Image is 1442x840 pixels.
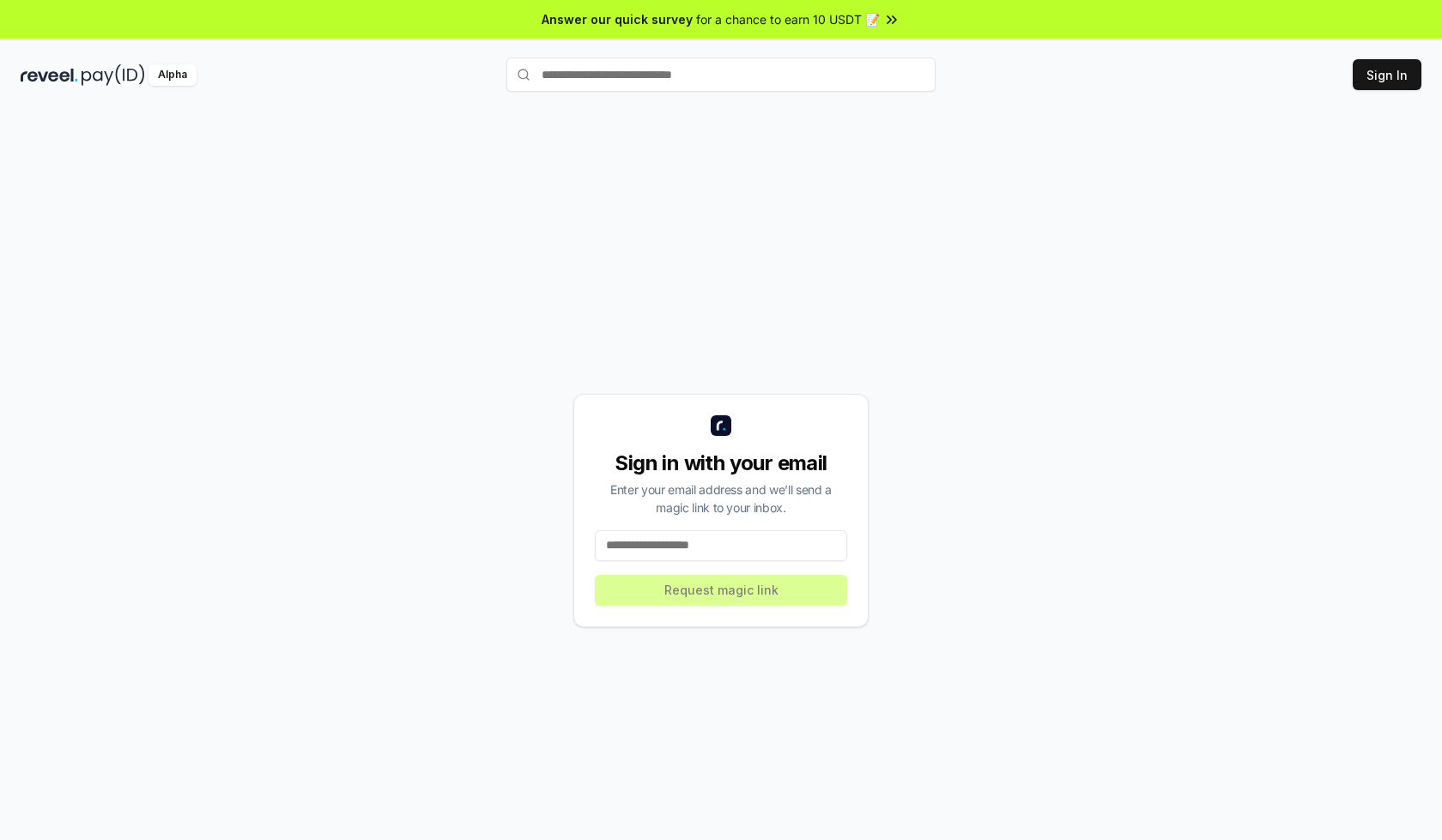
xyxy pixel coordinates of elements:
[595,480,847,517] div: Enter your email address and we’ll send a magic link to your inbox.
[82,64,145,86] img: pay_id
[542,10,693,28] span: Answer our quick survey
[1353,59,1421,90] button: Sign In
[148,64,197,86] div: Alpha
[696,10,880,28] span: for a chance to earn 10 USDT 📝
[711,415,731,436] img: logo_small
[21,64,78,86] img: reveel_dark
[595,450,847,477] div: Sign in with your email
